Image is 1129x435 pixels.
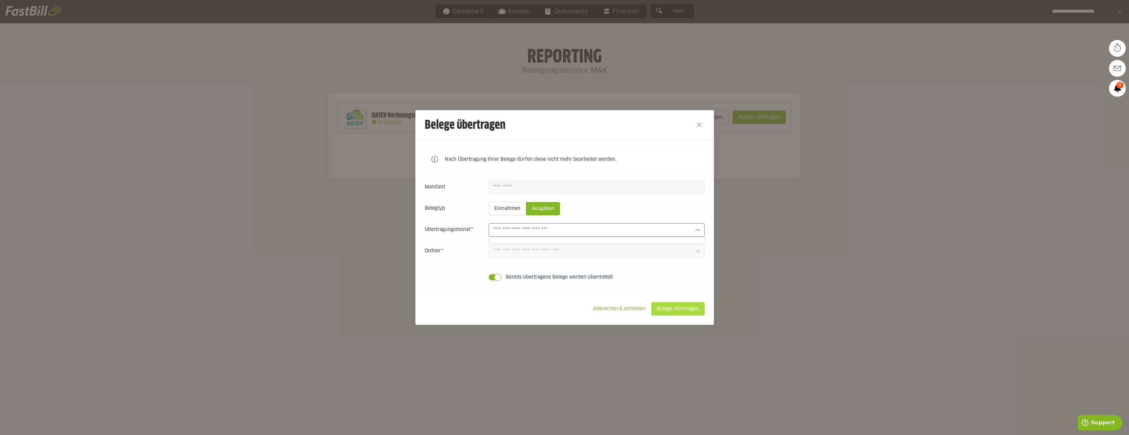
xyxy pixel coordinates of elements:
sl-radio-button: Ausgaben [526,202,560,215]
sl-switch: Bereits übertragene Belege werden übermittelt [425,274,705,281]
a: 8 [1109,80,1126,97]
sl-button: Belege übertragen [651,302,705,316]
sl-radio-button: Einnahmen [489,202,526,215]
iframe: Öffnet ein Widget, in dem Sie weitere Informationen finden [1078,415,1122,432]
span: 8 [1116,82,1124,89]
sl-button: Abbrechen & schließen [587,302,651,316]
